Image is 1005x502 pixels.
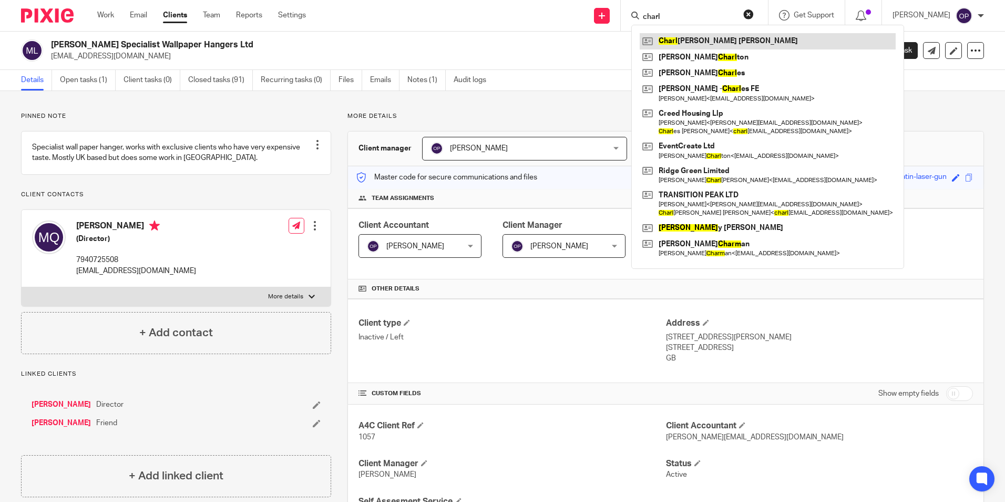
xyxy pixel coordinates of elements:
[372,194,434,203] span: Team assignments
[76,234,196,244] h5: (Director)
[358,318,665,329] h4: Client type
[956,7,972,24] img: svg%3E
[407,70,446,91] a: Notes (1)
[51,51,841,62] p: [EMAIL_ADDRESS][DOMAIN_NAME]
[278,10,306,21] a: Settings
[358,434,375,441] span: 1057
[188,70,253,91] a: Closed tasks (91)
[51,39,683,51] h2: [PERSON_NAME] Specialist Wallpaper Hangers Ltd
[139,325,213,341] h4: + Add contact
[502,221,562,229] span: Client Manager
[358,458,665,469] h4: Client Manager
[743,9,754,19] button: Clear
[511,240,524,253] img: svg%3E
[21,70,52,91] a: Details
[666,332,973,343] p: [STREET_ADDRESS][PERSON_NAME]
[203,10,220,21] a: Team
[430,142,443,155] img: svg%3E
[372,285,419,293] span: Other details
[76,266,196,276] p: [EMAIL_ADDRESS][DOMAIN_NAME]
[367,240,380,253] img: svg%3E
[129,468,223,484] h4: + Add linked client
[76,220,196,234] h4: [PERSON_NAME]
[236,10,262,21] a: Reports
[893,10,950,21] p: [PERSON_NAME]
[794,12,834,19] span: Get Support
[386,243,444,250] span: [PERSON_NAME]
[358,389,665,398] h4: CUSTOM FIELDS
[666,471,687,478] span: Active
[358,143,412,154] h3: Client manager
[370,70,399,91] a: Emails
[268,293,303,301] p: More details
[163,10,187,21] a: Clients
[32,220,66,254] img: svg%3E
[450,145,508,152] span: [PERSON_NAME]
[261,70,331,91] a: Recurring tasks (0)
[96,418,117,428] span: Friend
[21,39,43,62] img: svg%3E
[454,70,494,91] a: Audit logs
[97,10,114,21] a: Work
[96,399,124,410] span: Director
[666,343,973,353] p: [STREET_ADDRESS]
[358,420,665,431] h4: A4C Client Ref
[358,221,429,229] span: Client Accountant
[21,112,331,121] p: Pinned note
[124,70,180,91] a: Client tasks (0)
[666,353,973,364] p: GB
[666,420,973,431] h4: Client Accountant
[21,8,74,23] img: Pixie
[347,112,984,121] p: More details
[149,220,160,231] i: Primary
[358,332,665,343] p: Inactive / Left
[530,243,588,250] span: [PERSON_NAME]
[339,70,362,91] a: Files
[666,318,973,329] h4: Address
[32,418,91,428] a: [PERSON_NAME]
[21,190,331,199] p: Client contacts
[358,471,416,478] span: [PERSON_NAME]
[642,13,736,22] input: Search
[60,70,116,91] a: Open tasks (1)
[878,388,939,399] label: Show empty fields
[76,255,196,265] p: 7940725508
[356,172,537,183] p: Master code for secure communications and files
[666,458,973,469] h4: Status
[32,399,91,410] a: [PERSON_NAME]
[21,370,331,378] p: Linked clients
[130,10,147,21] a: Email
[666,434,844,441] span: [PERSON_NAME][EMAIL_ADDRESS][DOMAIN_NAME]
